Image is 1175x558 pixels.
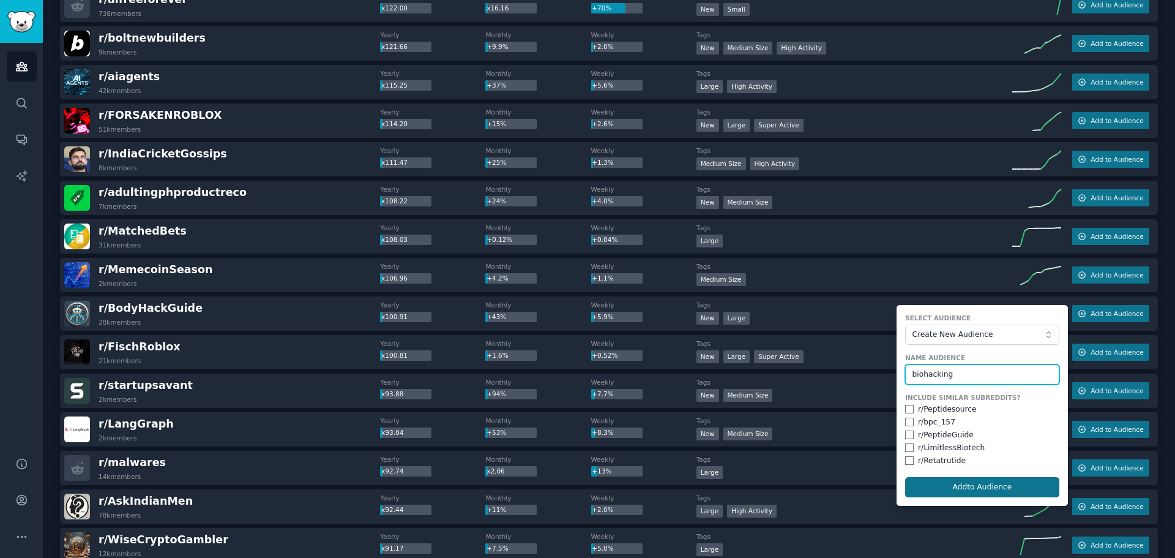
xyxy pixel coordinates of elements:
dt: Yearly [380,301,485,309]
span: Add to Audience [1091,464,1143,472]
span: r/ FORSAKENROBLOX [99,109,222,121]
span: x93.88 [381,390,403,398]
span: r/ MemecoinSeason [99,263,212,276]
dt: Yearly [380,146,485,155]
dt: Monthly [485,262,591,271]
dt: Tags [696,224,1012,232]
dt: Monthly [485,69,591,78]
span: Add to Audience [1091,309,1143,318]
div: Small [723,3,750,16]
img: MemecoinSeason [64,262,90,288]
span: r/ BodyHackGuide [99,302,203,314]
div: Large [696,466,723,479]
dt: Weekly [591,455,696,464]
span: +94% [487,390,506,398]
span: r/ MatchedBets [99,225,187,237]
dt: Yearly [380,339,485,348]
img: FischRoblox [64,339,90,365]
button: Add to Audience [1072,537,1149,554]
span: x115.25 [381,81,408,89]
span: +2.0% [592,43,613,50]
div: New [696,350,719,363]
span: +25% [487,159,506,166]
div: r/ LimitlessBiotech [918,443,985,454]
button: Addto Audience [905,477,1059,498]
span: +11% [487,506,506,513]
dt: Weekly [591,69,696,78]
div: 2k members [99,434,137,442]
div: New [696,389,719,402]
button: Add to Audience [1072,344,1149,361]
dt: Tags [696,146,1012,155]
span: Add to Audience [1091,271,1143,279]
dt: Tags [696,69,1012,78]
span: Add to Audience [1091,502,1143,511]
span: +1.3% [592,159,613,166]
div: Super Active [754,119,804,132]
dt: Tags [696,417,1012,425]
dt: Yearly [380,455,485,464]
span: x121.66 [381,43,408,50]
dt: Weekly [591,108,696,116]
span: Create New Audience [912,330,1046,341]
label: Select Audience [905,314,1059,322]
span: +70% [592,4,611,12]
dt: Weekly [591,339,696,348]
dt: Yearly [380,69,485,78]
span: x111.47 [381,159,408,166]
dt: Monthly [485,301,591,309]
dt: Yearly [380,185,485,194]
img: adultingphproductreco [64,185,90,211]
img: aiagents [64,69,90,95]
button: Add to Audience [1072,112,1149,129]
span: +1.1% [592,274,613,282]
img: boltnewbuilders [64,31,90,56]
div: 9k members [99,48,137,56]
dt: Yearly [380,417,485,425]
span: Add to Audience [1091,232,1143,241]
dt: Yearly [380,31,485,39]
dt: Tags [696,301,1012,309]
span: +2.0% [592,506,613,513]
dt: Monthly [485,185,591,194]
div: 28k members [99,318,141,326]
div: Large [696,505,723,518]
img: LangGraph [64,417,90,442]
dt: Weekly [591,262,696,271]
span: +7.7% [592,390,613,398]
img: GummySearch logo [7,11,35,32]
div: Medium Size [723,42,773,55]
span: r/ startupsavant [99,379,193,391]
div: New [696,428,719,440]
span: x2.06 [487,467,505,475]
div: 51k members [99,125,141,134]
span: +13% [592,467,611,475]
span: Add to Audience [1091,78,1143,86]
span: r/ malwares [99,456,166,469]
span: Add to Audience [1091,155,1143,164]
dt: Tags [696,532,1012,541]
span: r/ boltnewbuilders [99,32,206,44]
button: Add to Audience [1072,151,1149,168]
dt: Weekly [591,185,696,194]
span: +5.9% [592,313,613,320]
span: r/ aiagents [99,70,160,83]
span: +0.04% [592,236,617,243]
span: +37% [487,81,506,89]
div: 8k members [99,164,137,172]
dt: Tags [696,494,1012,502]
span: +43% [487,313,506,320]
label: Name Audience [905,353,1059,362]
span: r/ FischRoblox [99,341,181,353]
dt: Tags [696,185,1012,194]
div: r/ Retatrutide [918,456,966,467]
div: Large [696,235,723,247]
div: 42k members [99,86,141,95]
span: Add to Audience [1091,386,1143,395]
dt: Monthly [485,339,591,348]
span: +15% [487,120,506,127]
dt: Weekly [591,224,696,232]
span: +24% [487,197,506,205]
span: Add to Audience [1091,194,1143,202]
span: Add to Audience [1091,348,1143,356]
